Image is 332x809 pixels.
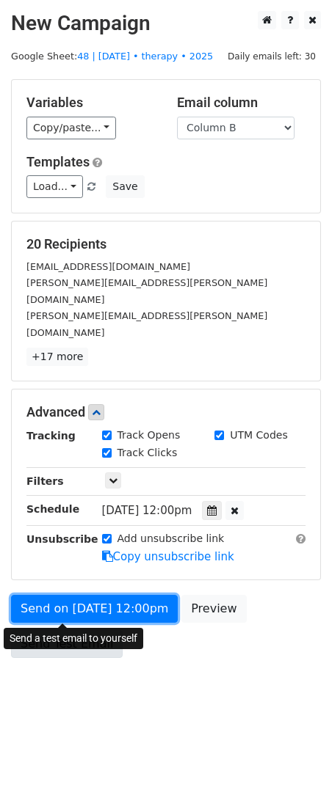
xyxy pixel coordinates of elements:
[177,95,306,111] h5: Email column
[26,348,88,366] a: +17 more
[26,503,79,515] strong: Schedule
[223,48,321,65] span: Daily emails left: 30
[11,51,213,62] small: Google Sheet:
[230,428,287,443] label: UTM Codes
[11,11,321,36] h2: New Campaign
[26,430,76,442] strong: Tracking
[26,175,83,198] a: Load...
[26,310,267,338] small: [PERSON_NAME][EMAIL_ADDRESS][PERSON_NAME][DOMAIN_NAME]
[77,51,213,62] a: 48 | [DATE] • therapy • 2025
[11,595,178,623] a: Send on [DATE] 12:00pm
[26,95,155,111] h5: Variables
[26,154,90,169] a: Templates
[26,475,64,487] strong: Filters
[26,277,267,305] small: [PERSON_NAME][EMAIL_ADDRESS][PERSON_NAME][DOMAIN_NAME]
[118,428,181,443] label: Track Opens
[26,236,306,252] h5: 20 Recipients
[26,533,98,545] strong: Unsubscribe
[102,550,234,563] a: Copy unsubscribe link
[223,51,321,62] a: Daily emails left: 30
[4,628,143,649] div: Send a test email to yourself
[259,739,332,809] iframe: Chat Widget
[26,117,116,139] a: Copy/paste...
[106,175,144,198] button: Save
[26,404,306,420] h5: Advanced
[118,531,225,546] label: Add unsubscribe link
[181,595,246,623] a: Preview
[118,445,178,461] label: Track Clicks
[26,261,190,272] small: [EMAIL_ADDRESS][DOMAIN_NAME]
[102,504,192,517] span: [DATE] 12:00pm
